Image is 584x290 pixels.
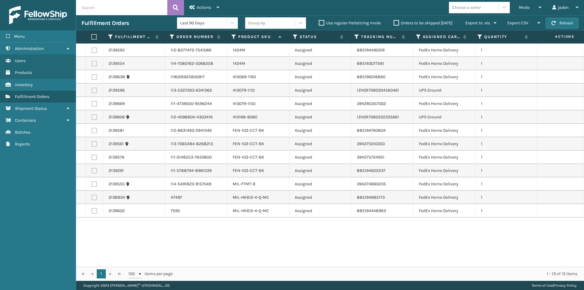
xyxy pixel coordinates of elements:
label: Assigned Carrier Service [423,34,460,40]
td: 1 [475,204,537,218]
label: Tracking Number [361,34,398,40]
td: FedEx Home Delivery [413,204,475,218]
a: 410079-1150 [233,101,255,106]
span: Containers [15,118,36,123]
a: 410069-1160 [233,74,256,79]
a: Privacy Policy [554,283,577,288]
td: 119028925800917 [165,70,227,84]
a: 394275724951 [357,155,384,160]
a: 2139669 [109,101,125,107]
td: FedEx Home Delivery [413,97,475,110]
a: 2139606 [109,114,125,120]
button: Reload [546,18,579,29]
td: Assigned [289,84,351,97]
a: FEN-103-CCT-BK [233,128,264,133]
td: Assigned [289,177,351,191]
td: 1 [475,137,537,151]
a: 394275010350 [357,141,385,146]
img: logo [9,6,67,24]
span: Actions [197,5,211,10]
a: 2139595 [109,47,125,53]
a: 1 [97,269,106,278]
label: Use regular Palletizing mode [319,20,381,26]
td: FedEx Home Delivery [413,151,475,164]
td: 1 [475,110,537,124]
a: 1ZH0R7060304560461 [357,88,399,93]
td: 114-7080182-5068258 [165,57,227,70]
label: Order Number [176,34,214,40]
a: 885194760804 [357,128,386,133]
td: 1 [475,44,537,57]
span: items per page [128,269,173,278]
a: MIL-HK612-4-Q-MC [233,208,269,213]
td: 1 [475,70,537,84]
td: FedEx Home Delivery [413,57,475,70]
label: Product SKU [238,34,276,40]
td: Assigned [289,164,351,177]
a: 885194490316 [357,47,385,53]
td: 112-8631493-2941046 [165,124,227,137]
a: 885194448963 [357,208,386,213]
a: 394274860235 [357,181,386,187]
td: FedEx Home Delivery [413,177,475,191]
a: 1424M [233,61,245,66]
td: FedEx Home Delivery [413,44,475,57]
a: 885196018860 [357,74,385,79]
a: 394280357002 [357,101,386,106]
td: FedEx Home Delivery [413,70,475,84]
td: FedEx Home Delivery [413,164,475,177]
a: FEN-103-CCT-BK [233,155,264,160]
td: 114-5491823-9157049 [165,177,227,191]
td: 111-5788794-8961039 [165,164,227,177]
td: 113-7065484-8268213 [165,137,227,151]
a: FEN-103-CCT-BK [233,141,264,146]
a: FEN-103-CCT-BK [233,168,264,173]
span: Batches [15,130,30,135]
td: 1 [475,97,537,110]
div: | [532,281,577,290]
td: Assigned [289,204,351,218]
td: FedEx Home Delivery [413,124,475,137]
td: Assigned [289,191,351,204]
a: 2139638 [109,74,125,80]
a: 2139576 [109,154,124,160]
a: 2139554 [109,61,125,67]
span: Shipment Status [15,106,47,111]
td: UPS Ground [413,110,475,124]
a: 2139602 [109,208,125,214]
div: Group by [248,20,265,26]
td: 112-8277472-7541066 [165,44,227,57]
label: Orders to be shipped [DATE] [394,20,453,26]
td: FedEx Home Delivery [413,191,475,204]
h3: Fulfillment Orders [82,19,129,27]
span: Fulfillment Orders [15,94,49,99]
div: Last 90 Days [180,20,227,26]
span: Inventory [15,82,33,87]
a: 1424M [233,47,245,53]
span: Reports [15,142,30,147]
span: Export CSV [507,20,528,26]
a: 2138934 [109,194,125,201]
td: 1 [475,57,537,70]
a: 2139291 [109,168,124,174]
span: Products [15,70,32,75]
td: 1 [475,191,537,204]
td: 1 [475,164,537,177]
td: 1 [475,151,537,164]
td: 111-0148253-7633800 [165,151,227,164]
div: Choose a seller [452,4,481,11]
span: 100 [128,271,137,277]
td: 47497 [165,191,227,204]
label: Fulfillment Order Id [115,34,152,40]
a: 885193077561 [357,61,384,66]
a: 2139561 [109,141,124,147]
span: Export to .xls [465,20,490,26]
a: MIL-FTMT-B [233,181,255,187]
div: 1 - 13 of 13 items [181,271,577,277]
a: 2139596 [109,87,125,93]
td: 1 [475,177,537,191]
span: Mode [519,5,530,10]
td: Assigned [289,44,351,57]
td: Assigned [289,151,351,164]
td: 1 [475,124,537,137]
